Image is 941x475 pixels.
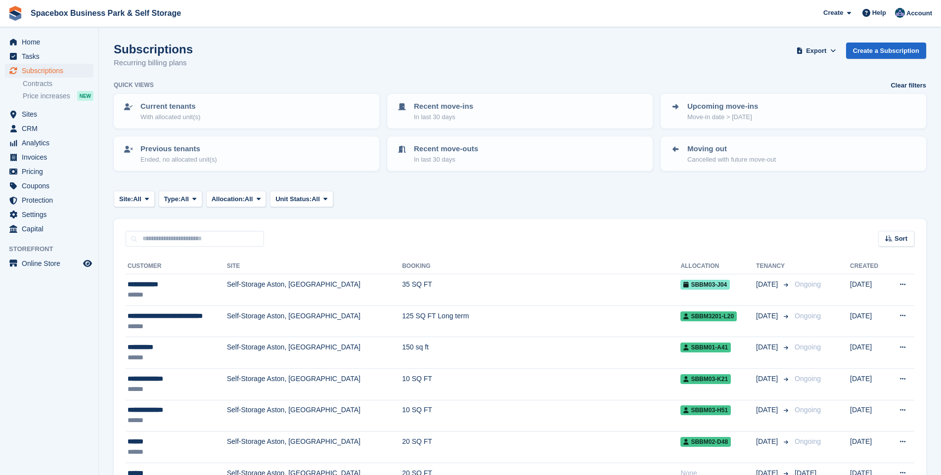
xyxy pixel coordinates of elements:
td: [DATE] [850,274,887,306]
span: Ongoing [795,375,821,383]
th: Created [850,259,887,274]
a: Current tenants With allocated unit(s) [115,95,378,128]
p: Cancelled with future move-out [687,155,776,165]
span: Ongoing [795,280,821,288]
span: All [312,194,320,204]
a: Upcoming move-ins Move-in date > [DATE] [662,95,925,128]
td: Self-Storage Aston, [GEOGRAPHIC_DATA] [227,274,403,306]
td: 35 SQ FT [402,274,680,306]
span: Online Store [22,257,81,270]
td: 150 sq ft [402,337,680,369]
span: SBBM03-H51 [680,405,731,415]
td: 10 SQ FT [402,368,680,400]
span: Protection [22,193,81,207]
td: [DATE] [850,368,887,400]
span: Site: [119,194,133,204]
span: All [133,194,141,204]
button: Site: All [114,191,155,207]
td: Self-Storage Aston, [GEOGRAPHIC_DATA] [227,337,403,369]
button: Export [795,43,838,59]
span: Price increases [23,91,70,101]
td: Self-Storage Aston, [GEOGRAPHIC_DATA] [227,400,403,432]
a: menu [5,107,93,121]
td: [DATE] [850,337,887,369]
td: [DATE] [850,305,887,337]
a: Recent move-ins In last 30 days [388,95,652,128]
span: Ongoing [795,437,821,445]
p: Previous tenants [140,143,217,155]
a: Clear filters [891,81,926,90]
th: Booking [402,259,680,274]
a: Previous tenants Ended, no allocated unit(s) [115,137,378,170]
p: Recent move-ins [414,101,473,112]
span: [DATE] [756,436,780,447]
td: Self-Storage Aston, [GEOGRAPHIC_DATA] [227,305,403,337]
div: NEW [77,91,93,101]
span: Unit Status: [275,194,312,204]
span: SBBM03-J04 [680,280,730,290]
td: [DATE] [850,432,887,463]
a: Spacebox Business Park & Self Storage [27,5,185,21]
a: menu [5,136,93,150]
span: SBBM01-A41 [680,343,731,352]
a: menu [5,179,93,193]
h1: Subscriptions [114,43,193,56]
button: Allocation: All [206,191,267,207]
th: Customer [126,259,227,274]
span: [DATE] [756,374,780,384]
img: stora-icon-8386f47178a22dfd0bd8f6a31ec36ba5ce8667c1dd55bd0f319d3a0aa187defe.svg [8,6,23,21]
p: In last 30 days [414,112,473,122]
a: menu [5,165,93,178]
a: Price increases NEW [23,90,93,101]
span: Type: [164,194,181,204]
a: Create a Subscription [846,43,926,59]
span: Pricing [22,165,81,178]
p: Upcoming move-ins [687,101,758,112]
span: [DATE] [756,279,780,290]
a: Recent move-outs In last 30 days [388,137,652,170]
td: Self-Storage Aston, [GEOGRAPHIC_DATA] [227,368,403,400]
span: All [245,194,253,204]
p: In last 30 days [414,155,478,165]
th: Tenancy [756,259,791,274]
a: Contracts [23,79,93,88]
span: Settings [22,208,81,221]
span: Allocation: [212,194,245,204]
td: 125 SQ FT Long term [402,305,680,337]
th: Allocation [680,259,756,274]
span: Sort [895,234,907,244]
p: Recent move-outs [414,143,478,155]
a: menu [5,222,93,236]
p: Recurring billing plans [114,57,193,69]
span: [DATE] [756,405,780,415]
p: Ended, no allocated unit(s) [140,155,217,165]
span: Tasks [22,49,81,63]
span: CRM [22,122,81,135]
span: Home [22,35,81,49]
button: Unit Status: All [270,191,333,207]
a: menu [5,49,93,63]
td: 10 SQ FT [402,400,680,432]
a: menu [5,122,93,135]
span: Storefront [9,244,98,254]
span: Analytics [22,136,81,150]
span: Sites [22,107,81,121]
span: Subscriptions [22,64,81,78]
th: Site [227,259,403,274]
span: [DATE] [756,311,780,321]
span: SBBM03-K21 [680,374,731,384]
span: Coupons [22,179,81,193]
span: Ongoing [795,406,821,414]
a: menu [5,64,93,78]
p: Current tenants [140,101,200,112]
h6: Quick views [114,81,154,89]
span: Ongoing [795,343,821,351]
span: [DATE] [756,342,780,352]
a: Preview store [82,258,93,269]
span: SBBM3201-L20 [680,311,737,321]
span: Account [906,8,932,18]
span: SBBM02-D48 [680,437,731,447]
p: With allocated unit(s) [140,112,200,122]
span: Export [806,46,826,56]
a: Moving out Cancelled with future move-out [662,137,925,170]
